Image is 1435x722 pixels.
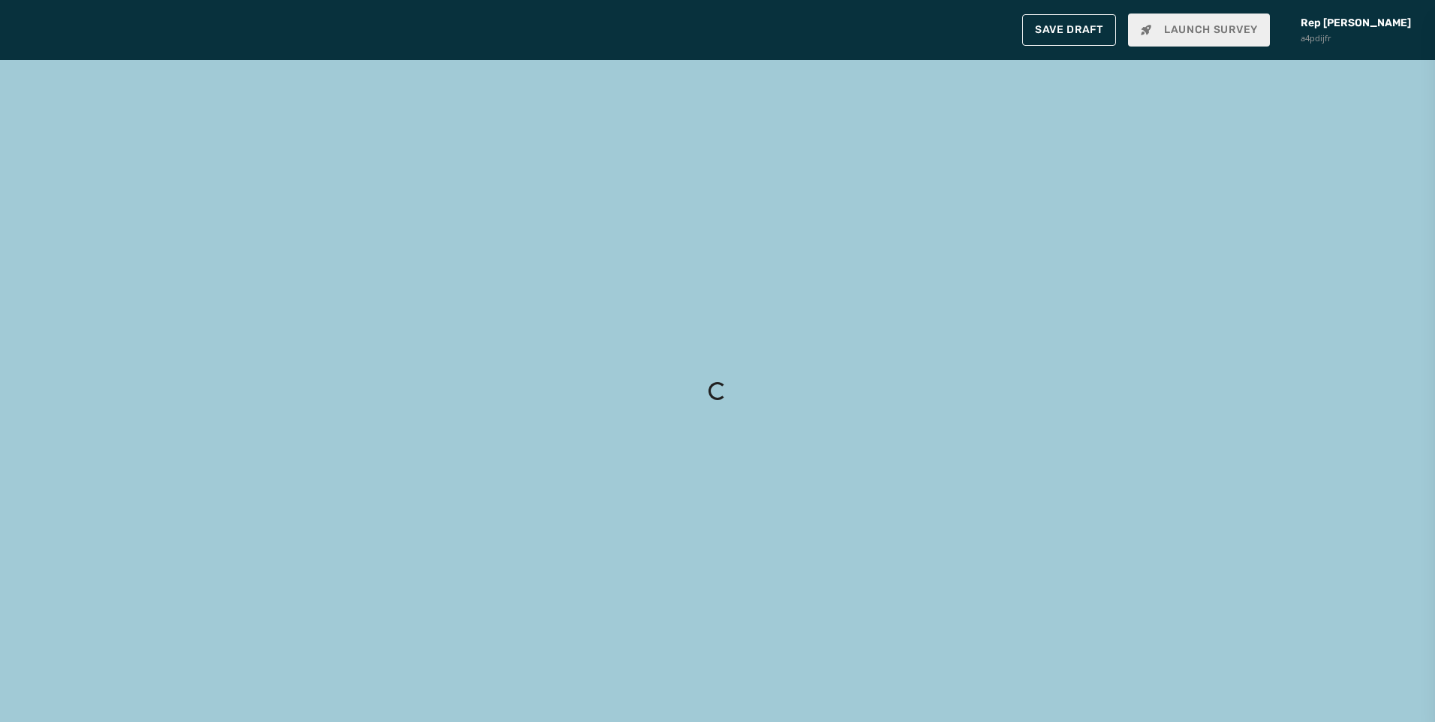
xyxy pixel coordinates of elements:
[1301,32,1411,45] span: a4pdijfr
[1128,14,1270,47] button: Launch Survey
[1022,14,1116,46] button: Save Draft
[12,12,489,29] body: Rich Text Area
[1035,24,1103,36] span: Save Draft
[1301,16,1411,31] span: Rep [PERSON_NAME]
[1140,23,1258,38] span: Launch Survey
